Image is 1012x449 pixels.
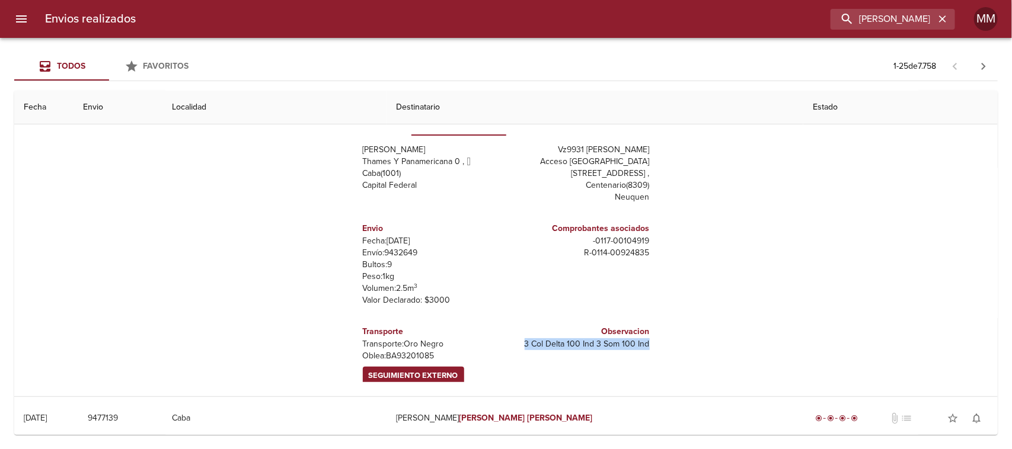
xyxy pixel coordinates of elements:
[974,7,998,31] div: MM
[363,283,502,294] p: Volumen: 2.5 m
[511,338,650,350] p: 3 Col Delta 100 Ind 3 Som 100 Ind
[901,412,912,424] span: No tiene pedido asociado
[527,413,593,423] em: [PERSON_NAME]
[74,91,162,124] th: Envio
[511,325,650,338] h6: Observacion
[45,9,136,28] h6: Envios realizados
[7,5,36,33] button: menu
[813,412,860,424] div: Entregado
[511,156,650,179] p: Acceso [GEOGRAPHIC_DATA][STREET_ADDRESS] ,
[363,222,502,235] h6: Envio
[24,413,47,423] div: [DATE]
[815,415,822,422] span: radio_button_checked
[363,156,502,168] p: Thames Y Panamericana 0 ,  
[363,325,502,338] h6: Transporte
[511,144,650,156] p: Vz9931 [PERSON_NAME]
[387,91,803,124] th: Destinatario
[363,235,502,247] p: Fecha: [DATE]
[14,91,74,124] th: Fecha
[363,259,502,271] p: Bultos: 9
[363,294,502,306] p: Valor Declarado: $ 3000
[369,369,458,383] span: Seguimiento Externo
[971,412,982,424] span: notifications_none
[162,397,387,440] td: Caba
[162,91,387,124] th: Localidad
[363,367,464,385] a: Seguimiento Externo
[941,406,965,430] button: Agregar a favoritos
[803,91,998,124] th: Estado
[511,247,650,259] p: R - 0114 - 00924835
[511,179,650,191] p: Centenario ( 8309 )
[363,350,502,362] p: Oblea: BA93201085
[14,52,204,81] div: Tabs Envios
[893,60,936,72] p: 1 - 25 de 7.758
[459,413,525,423] em: [PERSON_NAME]
[363,271,502,283] p: Peso: 1 kg
[387,397,803,440] td: [PERSON_NAME]
[83,408,123,429] button: 9477139
[831,9,935,30] input: buscar
[889,412,901,424] span: No tiene documentos adjuntos
[143,61,189,71] span: Favoritos
[511,191,650,203] p: Neuquen
[947,412,959,424] span: star_border
[839,415,846,422] span: radio_button_checked
[88,411,118,426] span: 9477139
[414,282,418,290] sup: 3
[363,168,502,179] p: Caba ( 1001 )
[827,415,834,422] span: radio_button_checked
[57,61,85,71] span: Todos
[363,338,502,350] p: Transporte: Oro Negro
[363,144,502,156] p: [PERSON_NAME]
[363,247,502,259] p: Envío: 9432649
[965,406,988,430] button: Activar notificaciones
[851,415,858,422] span: radio_button_checked
[511,222,650,235] h6: Comprobantes asociados
[511,235,650,247] p: - 0117 - 00104919
[363,179,502,191] p: Capital Federal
